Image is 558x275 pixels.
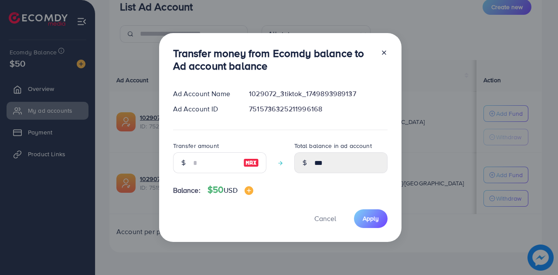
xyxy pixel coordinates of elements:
button: Cancel [303,209,347,228]
div: 1029072_3tiktok_1749893989137 [242,89,394,99]
label: Total balance in ad account [294,141,372,150]
button: Apply [354,209,388,228]
label: Transfer amount [173,141,219,150]
span: Balance: [173,185,201,195]
div: 7515736325211996168 [242,104,394,114]
h3: Transfer money from Ecomdy balance to Ad account balance [173,47,374,72]
span: USD [224,185,237,195]
img: image [245,186,253,195]
span: Cancel [314,214,336,223]
img: image [243,158,259,168]
div: Ad Account Name [166,89,242,99]
span: Apply [363,214,379,223]
div: Ad Account ID [166,104,242,114]
h4: $50 [208,184,253,195]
